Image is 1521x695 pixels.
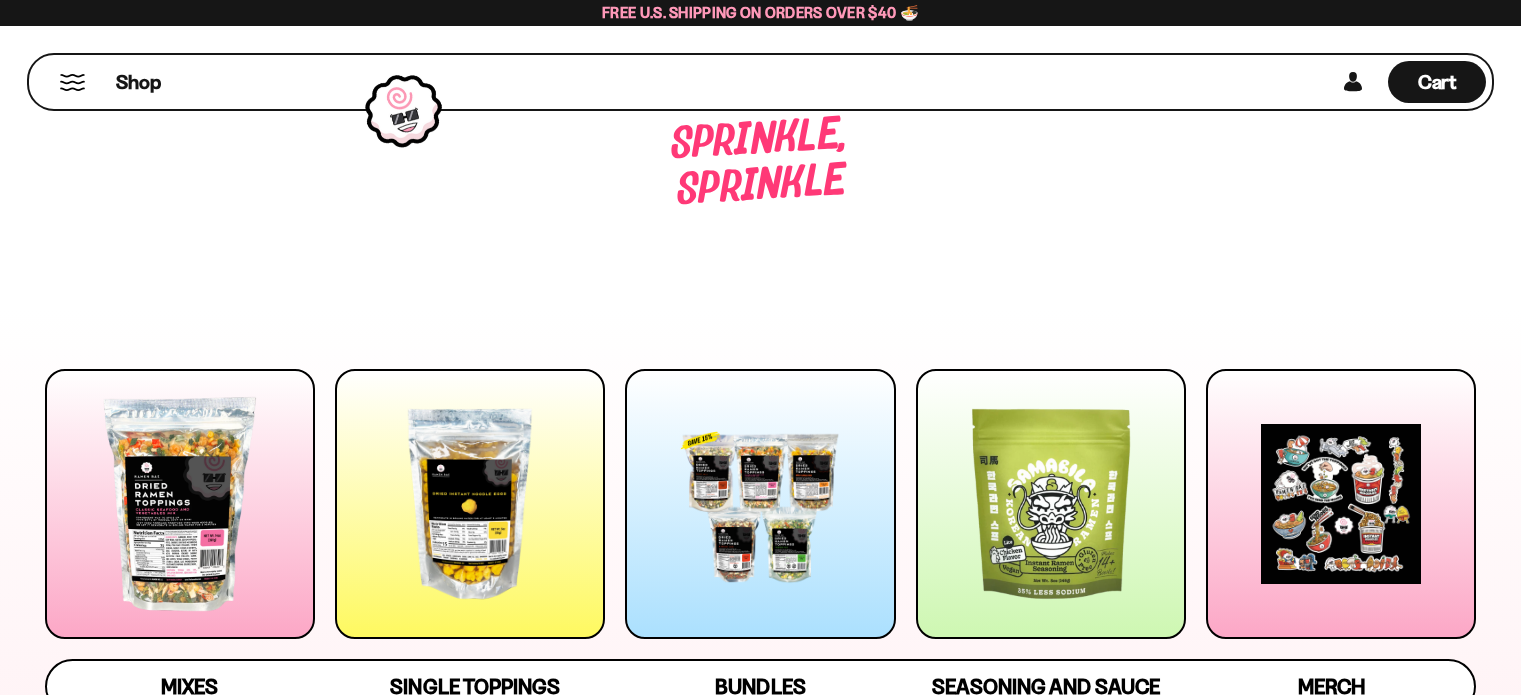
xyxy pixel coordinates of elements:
[1418,70,1457,94] span: Cart
[116,69,161,96] span: Shop
[116,61,161,103] a: Shop
[1388,55,1486,109] a: Cart
[602,3,919,22] span: Free U.S. Shipping on Orders over $40 🍜
[59,74,86,91] button: Mobile Menu Trigger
